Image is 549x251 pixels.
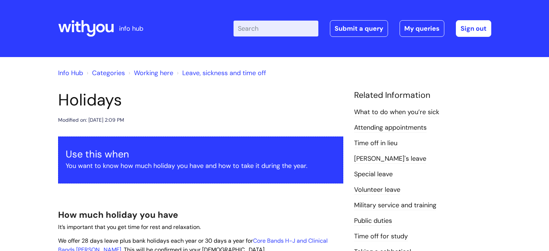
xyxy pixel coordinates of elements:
a: [PERSON_NAME]'s leave [354,154,426,164]
a: Sign out [456,20,491,37]
p: info hub [119,23,143,34]
li: Leave, sickness and time off [175,67,266,79]
p: You want to know how much holiday you have and how to take it during the year. [66,160,336,172]
a: Time off in lieu [354,139,397,148]
a: What to do when you’re sick [354,108,439,117]
a: Attending appointments [354,123,427,133]
a: Categories [92,69,125,77]
a: Submit a query [330,20,388,37]
div: | - [234,20,491,37]
div: Modified on: [DATE] 2:09 PM [58,116,124,125]
a: Special leave [354,170,393,179]
a: Military service and training [354,201,436,210]
a: My queries [400,20,444,37]
a: Leave, sickness and time off [182,69,266,77]
h1: Holidays [58,90,343,110]
span: How much holiday you have [58,209,178,220]
input: Search [234,21,318,36]
a: Volunteer leave [354,185,400,195]
a: Public duties [354,216,392,226]
li: Solution home [85,67,125,79]
li: Working here [127,67,173,79]
span: It’s important that you get time for rest and relaxation. [58,223,201,231]
a: Working here [134,69,173,77]
a: Info Hub [58,69,83,77]
a: Time off for study [354,232,408,241]
h4: Related Information [354,90,491,100]
h3: Use this when [66,148,336,160]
